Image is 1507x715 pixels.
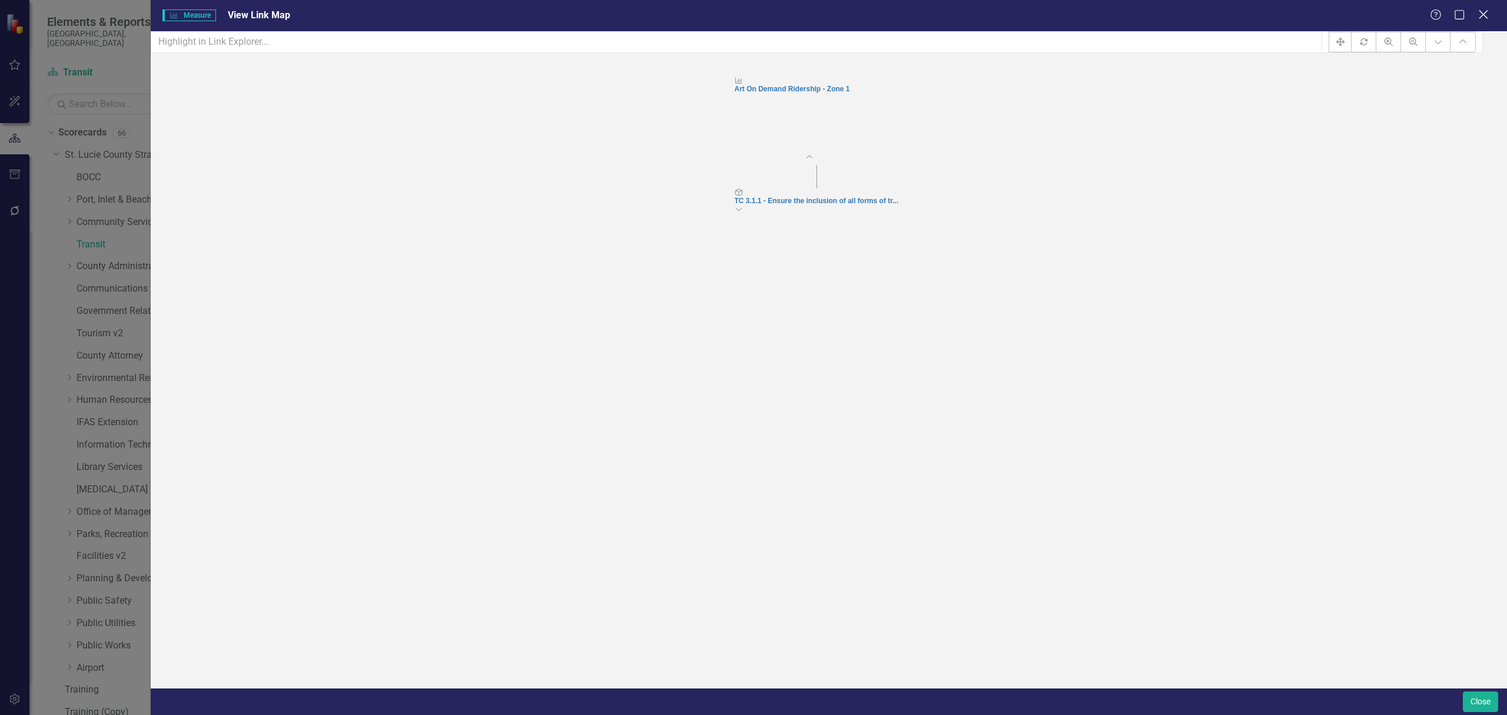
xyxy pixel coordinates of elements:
span: View Link Map [228,9,290,21]
a: Art On Demand Ridership - Zone 1 [735,85,899,93]
button: Close [1463,691,1498,712]
a: TC 3.1.1 - Ensure the inclusion of all forms of tr... [735,197,899,205]
span: Measure [162,9,216,21]
input: Highlight in Link Explorer... [151,31,1322,53]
